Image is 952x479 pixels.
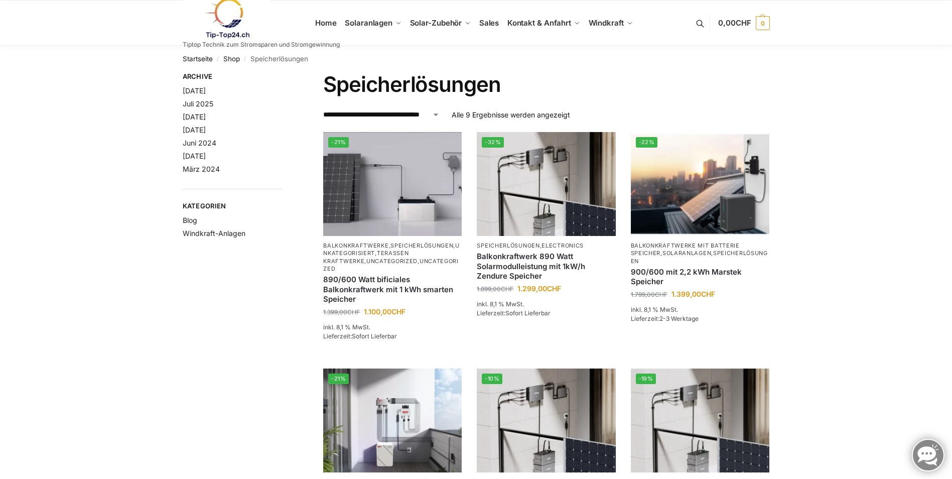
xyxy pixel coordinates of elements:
span: Sofort Lieferbar [352,332,397,340]
a: Unkategorisiert [323,242,460,257]
a: Solaranlagen [341,1,405,46]
p: inkl. 8,1 % MwSt. [631,305,769,314]
bdi: 1.399,00 [671,290,715,298]
a: -21%Steckerkraftwerk mit 2,7kwh-Speicher [323,369,462,472]
a: Uncategorized [323,258,459,272]
span: 2-3 Werktage [659,315,699,322]
span: CHF [391,307,405,316]
a: Juli 2025 [183,99,213,108]
span: Lieferzeit: [323,332,397,340]
span: CHF [347,308,360,316]
a: [DATE] [183,152,206,160]
a: -32%Balkonkraftwerk 890 Watt Solarmodulleistung mit 1kW/h Zendure Speicher [477,132,615,236]
span: / [213,55,223,63]
a: Balkonkraftwerke mit Batterie Speicher [631,242,740,257]
a: Uncategorized [366,258,418,265]
p: , , [631,242,769,265]
a: Speicherlösungen [390,242,453,249]
bdi: 1.100,00 [364,307,405,316]
span: Sofort Lieferbar [505,309,551,317]
span: / [240,55,250,63]
a: -10%Balkonkraftwerk 890 Watt Solarmodulleistung mit 2kW/h Zendure Speicher [477,369,615,472]
img: Balkonkraftwerk 890 Watt Solarmodulleistung mit 1kW/h Zendure Speicher [477,132,615,236]
bdi: 1.899,00 [477,285,513,293]
select: Shop-Reihenfolge [323,109,440,120]
p: , , , , , [323,242,462,273]
a: März 2024 [183,165,220,173]
span: Kontakt & Anfahrt [507,18,571,28]
span: Solaranlagen [345,18,392,28]
span: Windkraft [589,18,624,28]
a: Blog [183,216,197,224]
bdi: 1.299,00 [517,284,561,293]
span: Archive [183,72,283,82]
a: Sales [475,1,503,46]
span: 0 [756,16,770,30]
a: Balkonkraftwerke [323,242,388,249]
span: CHF [701,290,715,298]
a: Windkraft [584,1,637,46]
a: Juni 2024 [183,139,216,147]
img: Zendure-solar-flow-Batteriespeicher für Balkonkraftwerke [631,369,769,472]
a: -19%Zendure-solar-flow-Batteriespeicher für Balkonkraftwerke [631,369,769,472]
span: 0,00 [718,18,751,28]
a: Solar-Zubehör [405,1,475,46]
a: [DATE] [183,126,206,134]
span: Lieferzeit: [631,315,699,322]
span: CHF [736,18,751,28]
p: inkl. 8,1 % MwSt. [477,300,615,309]
a: 0,00CHF 0 [718,8,769,38]
a: Balkonkraftwerk 890 Watt Solarmodulleistung mit 1kW/h Zendure Speicher [477,252,615,281]
bdi: 1.399,00 [323,308,360,316]
a: Speicherlösungen [631,250,768,264]
img: Balkonkraftwerk 890 Watt Solarmodulleistung mit 2kW/h Zendure Speicher [477,369,615,472]
span: CHF [655,291,667,298]
img: ASE 1000 Batteriespeicher [323,132,462,236]
a: 900/600 mit 2,2 kWh Marstek Speicher [631,267,769,287]
span: Lieferzeit: [477,309,551,317]
span: Kategorien [183,201,283,211]
span: Sales [479,18,499,28]
bdi: 1.799,00 [631,291,667,298]
a: Electronics [541,242,584,249]
span: Solar-Zubehör [410,18,462,28]
a: -21%ASE 1000 Batteriespeicher [323,132,462,236]
a: Speicherlösungen [477,242,539,249]
a: Kontakt & Anfahrt [503,1,584,46]
p: Alle 9 Ergebnisse werden angezeigt [452,109,570,120]
a: -22%Balkonkraftwerk mit Marstek Speicher [631,132,769,236]
span: CHF [501,285,513,293]
p: Tiptop Technik zum Stromsparen und Stromgewinnung [183,42,340,48]
a: [DATE] [183,112,206,121]
button: Close filters [282,72,288,83]
a: Shop [223,55,240,63]
a: 890/600 Watt bificiales Balkonkraftwerk mit 1 kWh smarten Speicher [323,275,462,304]
a: Terassen Kraftwerke [323,250,409,264]
a: Windkraft-Anlagen [183,229,245,237]
a: [DATE] [183,86,206,95]
span: CHF [547,284,561,293]
nav: Breadcrumb [183,46,770,72]
h1: Speicherlösungen [323,72,769,97]
a: Solaranlagen [662,250,711,257]
img: Steckerkraftwerk mit 2,7kwh-Speicher [323,369,462,472]
a: Startseite [183,55,213,63]
p: inkl. 8,1 % MwSt. [323,323,462,332]
img: Balkonkraftwerk mit Marstek Speicher [631,132,769,236]
p: , [477,242,615,250]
